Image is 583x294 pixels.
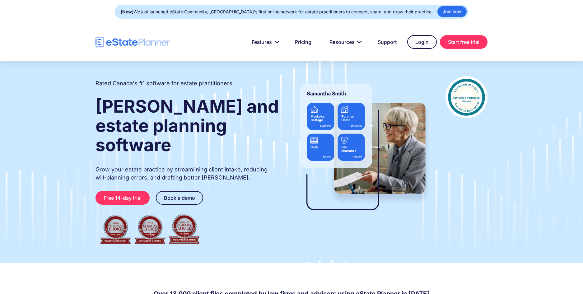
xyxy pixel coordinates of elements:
[96,37,170,48] a: home
[244,36,284,48] a: Features
[437,6,467,17] a: Join now
[322,36,367,48] a: Resources
[156,191,203,205] a: Book a demo
[121,9,133,14] strong: [New]
[287,36,319,48] a: Pricing
[96,191,150,205] a: Free 14-day trial
[440,35,487,49] a: Start free trial
[407,35,437,49] a: Login
[96,96,279,156] strong: [PERSON_NAME] and estate planning software
[121,7,433,16] div: We just launched eState Community, [GEOGRAPHIC_DATA]'s first online network for estate practition...
[292,76,433,222] img: estate planner showing wills to their clients, using eState Planner, a leading estate planning so...
[96,79,232,87] h2: Rated Canada's #1 software for estate practitioners
[370,36,404,48] a: Support
[96,166,280,182] p: Grow your estate practice by streamlining client intake, reducing will-planning errors, and draft...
